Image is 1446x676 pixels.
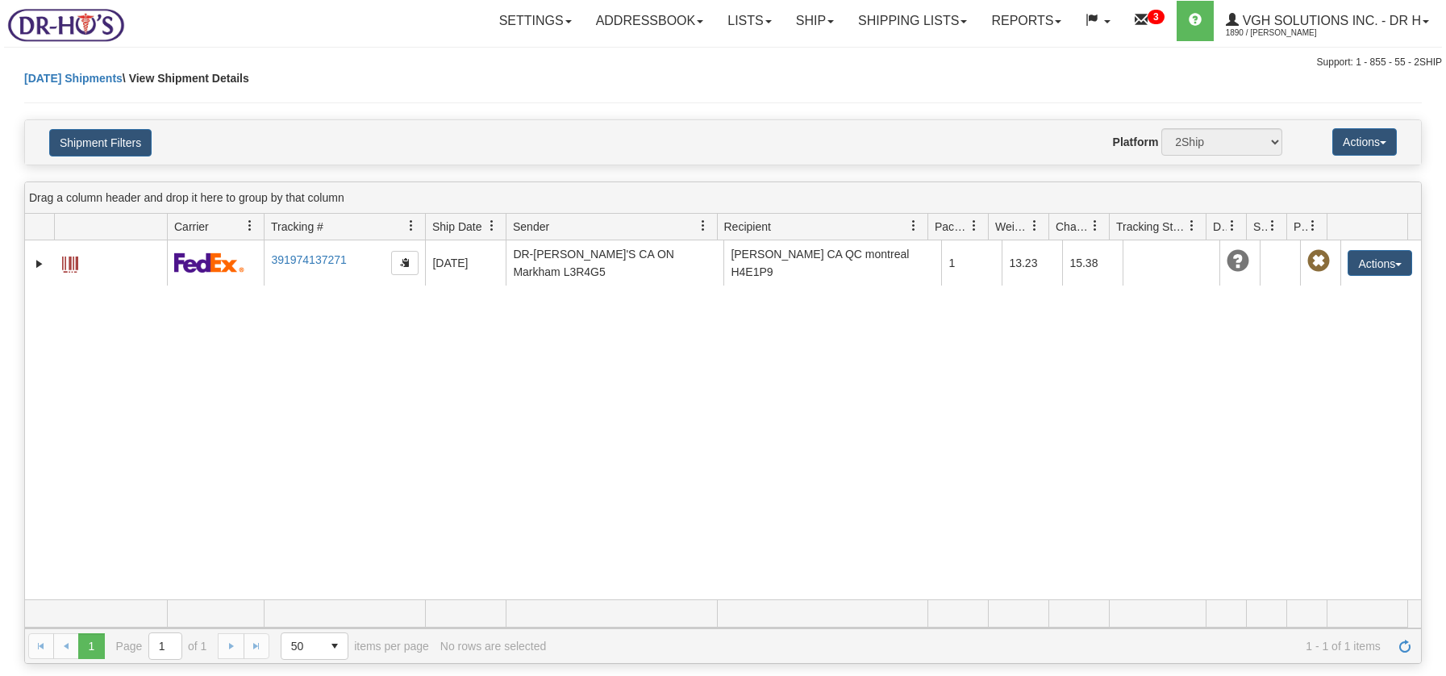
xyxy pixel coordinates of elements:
[174,252,244,273] img: 2 - FedEx Express®
[236,212,264,240] a: Carrier filter column settings
[1392,633,1418,659] a: Refresh
[941,240,1002,286] td: 1
[935,219,969,235] span: Packages
[557,640,1381,653] span: 1 - 1 of 1 items
[271,219,323,235] span: Tracking #
[1299,212,1327,240] a: Pickup Status filter column settings
[432,219,481,235] span: Ship Date
[900,212,927,240] a: Recipient filter column settings
[1002,240,1062,286] td: 13.23
[322,633,348,659] span: select
[281,632,429,660] span: items per page
[487,1,584,41] a: Settings
[478,212,506,240] a: Ship Date filter column settings
[979,1,1073,41] a: Reports
[506,240,723,286] td: DR-[PERSON_NAME]'S CA ON Markham L3R4G5
[391,251,419,275] button: Copy to clipboard
[1332,128,1397,156] button: Actions
[724,219,771,235] span: Recipient
[1307,250,1330,273] span: Pickup Not Assigned
[723,240,941,286] td: [PERSON_NAME] CA QC montreal H4E1P9
[1081,212,1109,240] a: Charge filter column settings
[1178,212,1206,240] a: Tracking Status filter column settings
[715,1,783,41] a: Lists
[513,219,549,235] span: Sender
[123,72,249,85] span: \ View Shipment Details
[25,182,1421,214] div: grid grouping header
[1021,212,1048,240] a: Weight filter column settings
[1056,219,1090,235] span: Charge
[398,212,425,240] a: Tracking # filter column settings
[31,256,48,272] a: Expand
[4,56,1442,69] div: Support: 1 - 855 - 55 - 2SHIP
[425,240,506,286] td: [DATE]
[1239,14,1421,27] span: VGH Solutions Inc. - Dr H
[1219,212,1246,240] a: Delivery Status filter column settings
[1213,219,1227,235] span: Delivery Status
[271,253,346,266] a: 391974137271
[49,129,152,156] button: Shipment Filters
[1259,212,1286,240] a: Shipment Issues filter column settings
[1214,1,1441,41] a: VGH Solutions Inc. - Dr H 1890 / [PERSON_NAME]
[281,632,348,660] span: Page sizes drop down
[995,219,1029,235] span: Weight
[440,640,547,653] div: No rows are selected
[1348,250,1412,276] button: Actions
[690,212,717,240] a: Sender filter column settings
[1148,10,1165,24] sup: 3
[961,212,988,240] a: Packages filter column settings
[1227,250,1249,273] span: Unknown
[1409,256,1444,420] iframe: chat widget
[1123,1,1177,41] a: 3
[149,633,181,659] input: Page 1
[1226,25,1347,41] span: 1890 / [PERSON_NAME]
[1253,219,1267,235] span: Shipment Issues
[78,633,104,659] span: Page 1
[1294,219,1307,235] span: Pickup Status
[116,632,207,660] span: Page of 1
[24,72,123,85] a: [DATE] Shipments
[62,249,78,275] a: Label
[1116,219,1186,235] span: Tracking Status
[846,1,979,41] a: Shipping lists
[1062,240,1123,286] td: 15.38
[174,219,209,235] span: Carrier
[1113,134,1159,150] label: Platform
[291,638,312,654] span: 50
[584,1,716,41] a: Addressbook
[4,4,127,45] img: logo1890.jpg
[784,1,846,41] a: Ship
